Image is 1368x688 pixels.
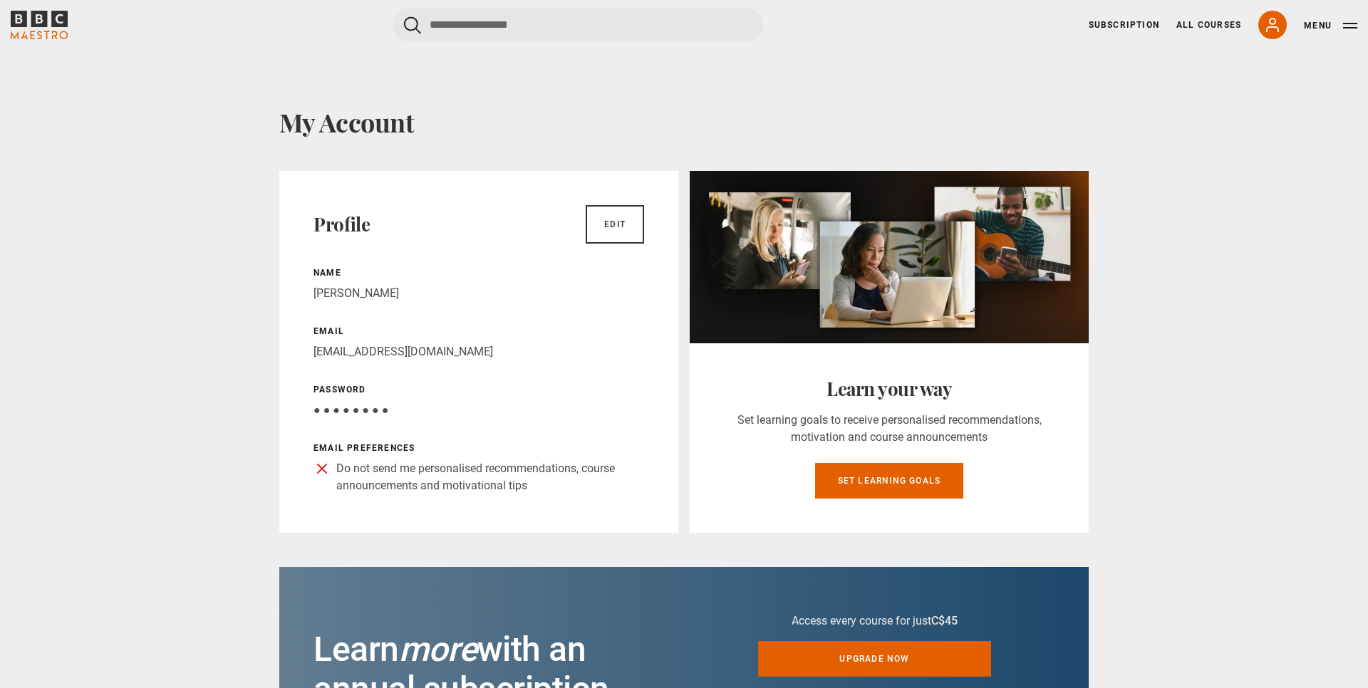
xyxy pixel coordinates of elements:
p: Password [313,383,644,396]
button: Submit the search query [404,16,421,34]
button: Toggle navigation [1304,19,1357,33]
span: ● ● ● ● ● ● ● ● [313,403,388,417]
p: [PERSON_NAME] [313,285,644,302]
svg: BBC Maestro [11,11,68,39]
p: [EMAIL_ADDRESS][DOMAIN_NAME] [313,343,644,360]
span: C$45 [931,614,958,627]
p: Email preferences [313,442,644,454]
h2: Profile [313,213,370,236]
p: Name [313,266,644,279]
a: Upgrade now [758,641,991,677]
a: Edit [586,205,644,244]
p: Do not send me personalised recommendations, course announcements and motivational tips [336,460,644,494]
a: Subscription [1089,19,1159,31]
input: Search [393,8,763,42]
a: All Courses [1176,19,1241,31]
h1: My Account [279,107,1089,137]
h2: Learn your way [724,377,1054,400]
p: Set learning goals to receive personalised recommendations, motivation and course announcements [724,412,1054,446]
a: Set learning goals [815,463,964,499]
i: more [399,629,477,669]
p: Email [313,325,644,338]
p: Access every course for just [758,613,991,630]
